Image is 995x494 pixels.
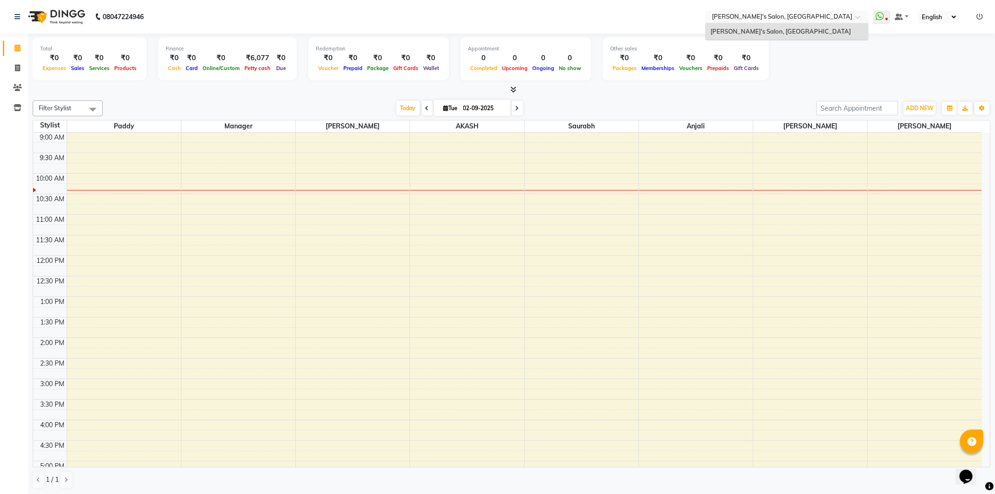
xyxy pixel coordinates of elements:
[69,53,87,64] div: ₹0
[33,120,67,130] div: Stylist
[39,420,67,430] div: 4:00 PM
[166,45,289,53] div: Finance
[39,104,71,112] span: Filter Stylist
[705,53,731,64] div: ₹0
[365,65,391,71] span: Package
[677,65,705,71] span: Vouchers
[39,359,67,368] div: 2:30 PM
[39,379,67,389] div: 3:00 PM
[274,65,288,71] span: Due
[112,53,139,64] div: ₹0
[731,53,761,64] div: ₹0
[468,45,584,53] div: Appointment
[956,457,986,485] iframe: chat widget
[296,120,410,132] span: [PERSON_NAME]
[468,53,500,64] div: 0
[639,65,677,71] span: Memberships
[103,4,144,30] b: 08047224946
[87,65,112,71] span: Services
[39,441,67,451] div: 4:30 PM
[242,65,273,71] span: Petty cash
[316,45,441,53] div: Redemption
[24,4,88,30] img: logo
[365,53,391,64] div: ₹0
[525,120,639,132] span: Saurabh
[35,256,67,266] div: 12:00 PM
[38,153,67,163] div: 9:30 AM
[530,65,557,71] span: Ongoing
[557,65,584,71] span: No show
[816,101,898,115] input: Search Appointment
[391,65,421,71] span: Gift Cards
[731,65,761,71] span: Gift Cards
[421,65,441,71] span: Wallet
[39,297,67,307] div: 1:00 PM
[38,133,67,142] div: 9:00 AM
[181,120,295,132] span: Manager
[67,120,181,132] span: Paddy
[341,53,365,64] div: ₹0
[35,276,67,286] div: 12:30 PM
[710,28,851,35] span: [PERSON_NAME]'s Salon, [GEOGRAPHIC_DATA]
[316,53,341,64] div: ₹0
[610,53,639,64] div: ₹0
[273,53,289,64] div: ₹0
[200,65,242,71] span: Online/Custom
[421,53,441,64] div: ₹0
[46,475,59,485] span: 1 / 1
[35,194,67,204] div: 10:30 AM
[468,65,500,71] span: Completed
[40,53,69,64] div: ₹0
[183,53,200,64] div: ₹0
[40,45,139,53] div: Total
[166,65,183,71] span: Cash
[40,65,69,71] span: Expenses
[557,53,584,64] div: 0
[639,120,753,132] span: Anjali
[753,120,867,132] span: [PERSON_NAME]
[391,53,421,64] div: ₹0
[341,65,365,71] span: Prepaid
[166,53,183,64] div: ₹0
[677,53,705,64] div: ₹0
[530,53,557,64] div: 0
[87,53,112,64] div: ₹0
[639,53,677,64] div: ₹0
[500,53,530,64] div: 0
[397,101,420,115] span: Today
[610,45,761,53] div: Other sales
[183,65,200,71] span: Card
[904,102,936,115] button: ADD NEW
[705,65,731,71] span: Prepaids
[460,101,507,115] input: 2025-09-02
[200,53,242,64] div: ₹0
[35,235,67,245] div: 11:30 AM
[441,105,460,112] span: Tue
[316,65,341,71] span: Voucher
[868,120,982,132] span: [PERSON_NAME]
[410,120,524,132] span: AKASH
[39,400,67,409] div: 3:30 PM
[39,318,67,327] div: 1:30 PM
[500,65,530,71] span: Upcoming
[39,338,67,348] div: 2:00 PM
[705,23,869,41] ng-dropdown-panel: Options list
[242,53,273,64] div: ₹6,077
[39,461,67,471] div: 5:00 PM
[906,105,933,112] span: ADD NEW
[69,65,87,71] span: Sales
[35,215,67,225] div: 11:00 AM
[35,174,67,183] div: 10:00 AM
[112,65,139,71] span: Products
[610,65,639,71] span: Packages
